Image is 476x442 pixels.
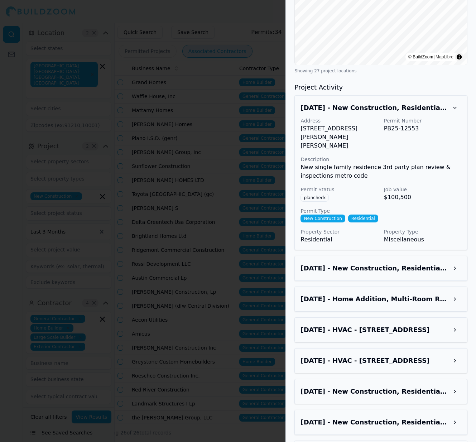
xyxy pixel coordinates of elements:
[436,54,453,59] a: MapLibre
[455,53,463,61] summary: Toggle attribution
[300,117,378,124] p: Address
[408,53,453,61] div: © BuildZoom |
[300,156,461,163] p: Description
[300,124,378,150] p: [STREET_ADDRESS][PERSON_NAME][PERSON_NAME]
[300,325,448,335] h3: Aug 28, 2025 - HVAC - 1563 Gramercy Dr, Frisco, TX, 75036
[300,103,448,113] h3: Sep 3, 2025 - New Construction, Residential - 840 Turnbull Ave, Justin, TX, 76247
[384,117,461,124] p: Permit Number
[294,82,467,92] h3: Project Activity
[300,356,448,366] h3: Aug 28, 2025 - HVAC - 1591 Allegro Dr, Frisco, TX, 75036
[300,386,448,397] h3: Aug 14, 2025 - New Construction, Residential - 732 Ash Rd, Plano, TX, 75075
[384,124,461,133] p: PB25-12553
[294,68,467,74] div: Showing 27 project locations
[300,294,448,304] h3: Aug 25, 2025 - Home Addition, Multi-Room Remodel - 2268 Palomino St, Mesquite, TX, 75149
[300,417,448,427] h3: Aug 14, 2025 - New Construction, Residential - 728 Ash Rd, Plano, TX, 75075
[300,186,378,193] p: Permit Status
[384,235,461,244] p: Miscellaneous
[300,207,461,215] p: Permit Type
[300,228,378,235] p: Property Sector
[300,263,448,273] h3: Aug 28, 2025 - New Construction, Residential - 16508 Hydrangea Rd, Justin, TX, 76247
[384,186,461,193] p: Job Value
[300,194,329,202] span: plancheck
[384,193,461,202] p: $100,500
[300,215,345,222] span: New Construction
[348,215,378,222] span: Residential
[300,163,461,180] p: New single family residence 3rd party plan review & inspections metro code
[384,228,461,235] p: Property Type
[300,235,378,244] p: Residential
